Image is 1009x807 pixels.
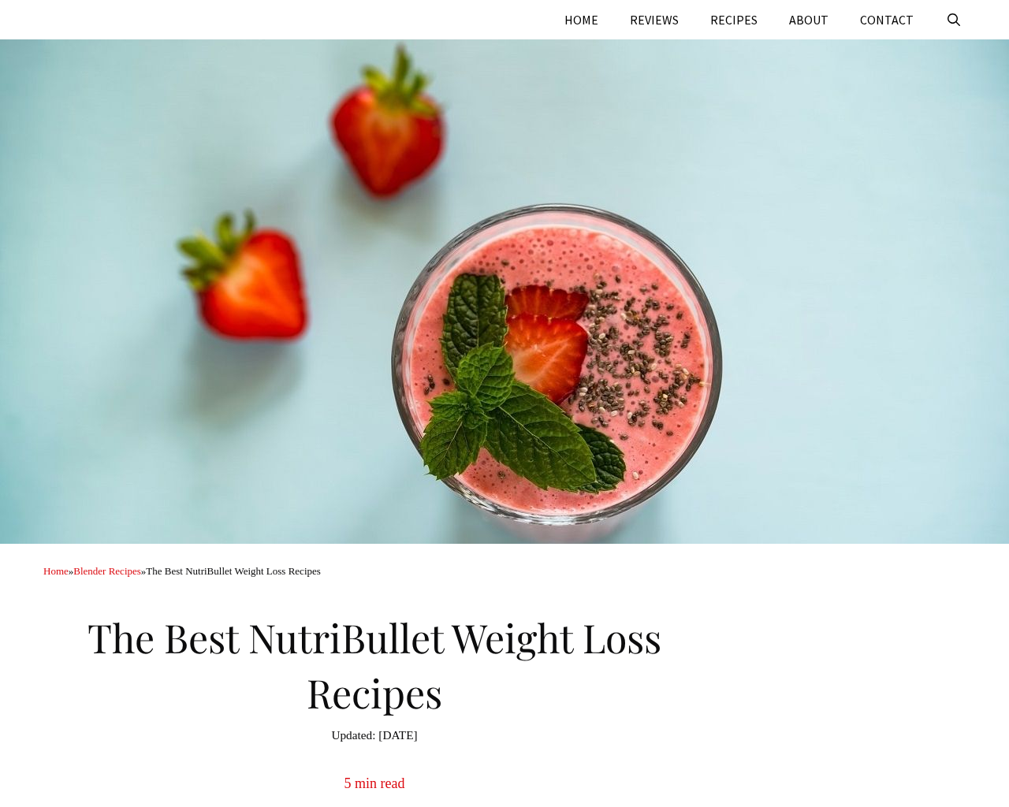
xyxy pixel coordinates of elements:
span: min read [355,775,404,791]
time: [DATE] [331,727,417,745]
h1: The Best NutriBullet Weight Loss Recipes [43,602,706,720]
a: Blender Recipes [73,565,141,577]
span: 5 [344,775,352,791]
a: Home [43,565,69,577]
span: The Best NutriBullet Weight Loss Recipes [146,565,321,577]
span: » » [43,565,321,577]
